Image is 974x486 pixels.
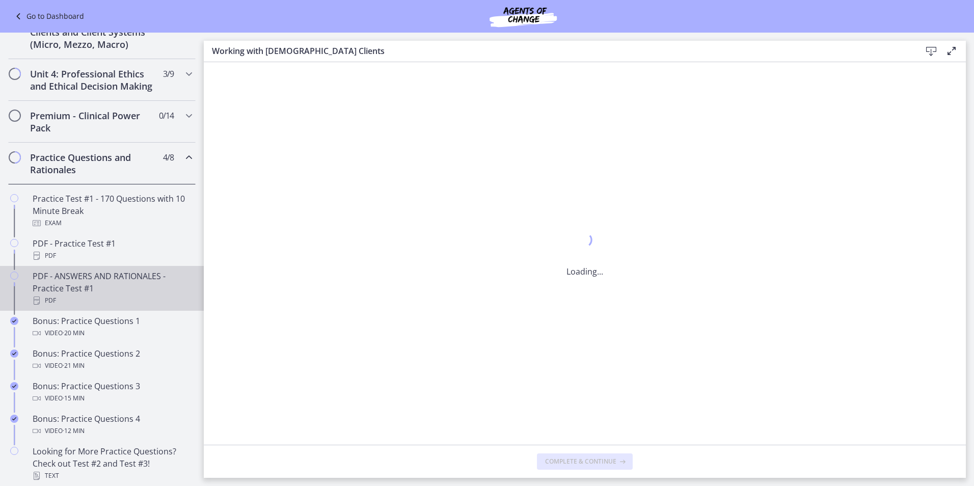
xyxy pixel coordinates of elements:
[12,10,84,22] a: Go to Dashboard
[462,4,584,29] img: Agents of Change Social Work Test Prep
[10,349,18,358] i: Completed
[33,360,192,372] div: Video
[33,270,192,307] div: PDF - ANSWERS AND RATIONALES - Practice Test #1
[30,68,154,92] h2: Unit 4: Professional Ethics and Ethical Decision Making
[33,380,192,404] div: Bonus: Practice Questions 3
[33,327,192,339] div: Video
[566,230,603,253] div: 1
[566,265,603,278] p: Loading...
[33,425,192,437] div: Video
[33,250,192,262] div: PDF
[33,413,192,437] div: Bonus: Practice Questions 4
[33,237,192,262] div: PDF - Practice Test #1
[63,360,85,372] span: · 21 min
[30,151,154,176] h2: Practice Questions and Rationales
[30,110,154,134] h2: Premium - Clinical Power Pack
[537,453,633,470] button: Complete & continue
[33,193,192,229] div: Practice Test #1 - 170 Questions with 10 Minute Break
[10,382,18,390] i: Completed
[163,151,174,164] span: 4 / 8
[33,294,192,307] div: PDF
[33,392,192,404] div: Video
[33,315,192,339] div: Bonus: Practice Questions 1
[33,347,192,372] div: Bonus: Practice Questions 2
[63,327,85,339] span: · 20 min
[33,217,192,229] div: Exam
[212,45,905,57] h3: Working with [DEMOGRAPHIC_DATA] Clients
[159,110,174,122] span: 0 / 14
[545,457,616,466] span: Complete & continue
[33,445,192,482] div: Looking for More Practice Questions? Check out Test #2 and Test #3!
[163,68,174,80] span: 3 / 9
[33,470,192,482] div: Text
[63,425,85,437] span: · 12 min
[10,317,18,325] i: Completed
[10,415,18,423] i: Completed
[63,392,85,404] span: · 15 min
